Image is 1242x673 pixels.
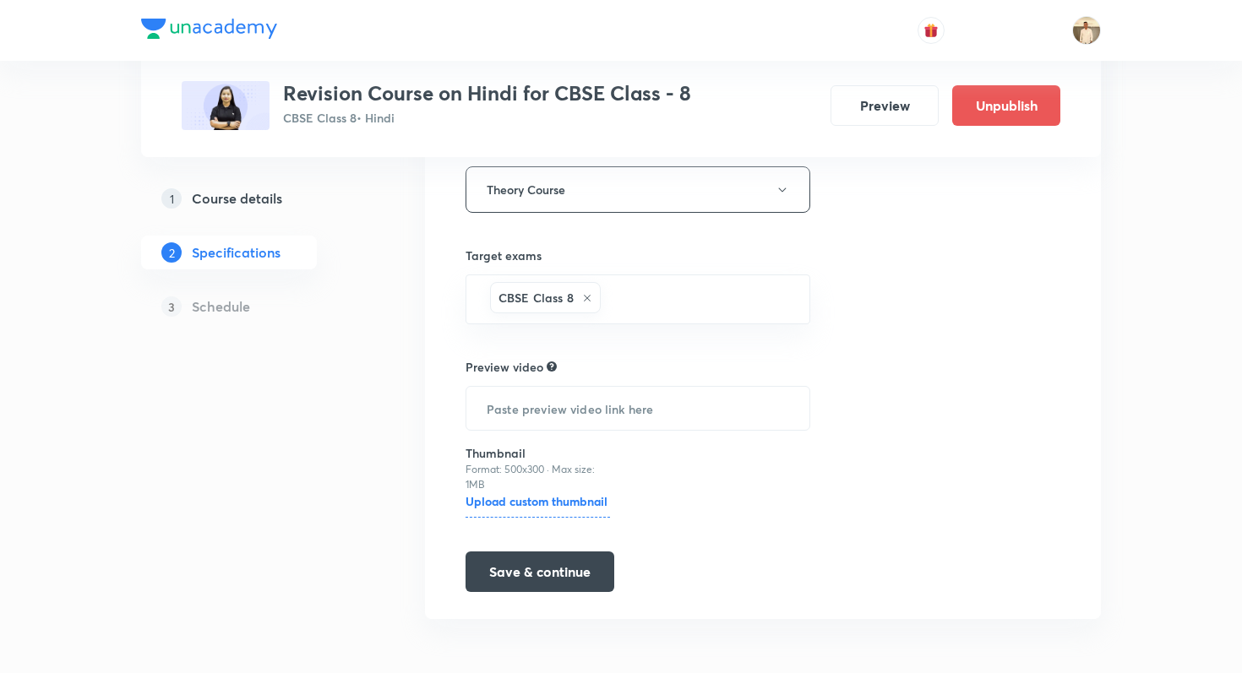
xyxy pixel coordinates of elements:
[466,387,809,430] input: Paste preview video link here
[141,19,277,43] a: Company Logo
[923,23,939,38] img: avatar
[918,17,945,44] button: avatar
[192,296,250,317] h5: Schedule
[952,85,1060,126] button: Unpublish
[800,298,803,301] button: Open
[466,462,610,492] p: Format: 500x300 · Max size: 1MB
[1072,16,1101,45] img: Chandrakant Deshmukh
[466,492,610,518] h6: Upload custom thumbnail
[498,289,574,307] h6: CBSE Class 8
[466,358,543,376] h6: Preview video
[192,188,282,209] h5: Course details
[466,247,810,264] h6: Target exams
[283,81,691,106] h3: Revision Course on Hindi for CBSE Class - 8
[466,444,610,462] h6: Thumbnail
[283,109,691,127] p: CBSE Class 8 • Hindi
[182,81,270,130] img: EA85F698-B995-4BB0-AC65-9250B975FBE5_plus.png
[547,359,557,374] div: Explain about your course, what you’ll be teaching, how it will help learners in their preparation
[141,19,277,39] img: Company Logo
[466,551,614,592] button: Save & continue
[161,242,182,263] p: 2
[192,242,281,263] h5: Specifications
[466,166,810,213] button: Theory Course
[141,182,371,215] a: 1Course details
[831,85,939,126] button: Preview
[161,188,182,209] p: 1
[161,296,182,317] p: 3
